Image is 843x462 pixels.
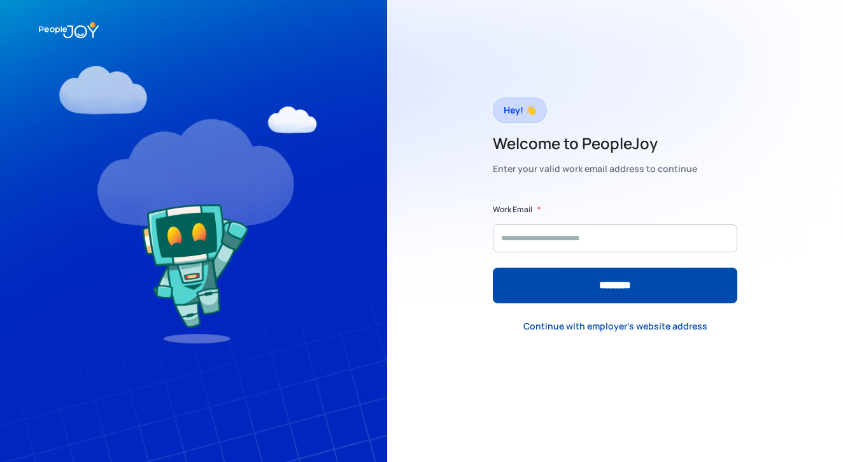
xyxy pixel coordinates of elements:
[493,203,737,303] form: Form
[493,133,697,154] h2: Welcome to PeopleJoy
[523,320,707,333] div: Continue with employer's website address
[493,160,697,178] div: Enter your valid work email address to continue
[493,203,532,216] label: Work Email
[504,101,536,119] div: Hey! 👋
[513,313,718,339] a: Continue with employer's website address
